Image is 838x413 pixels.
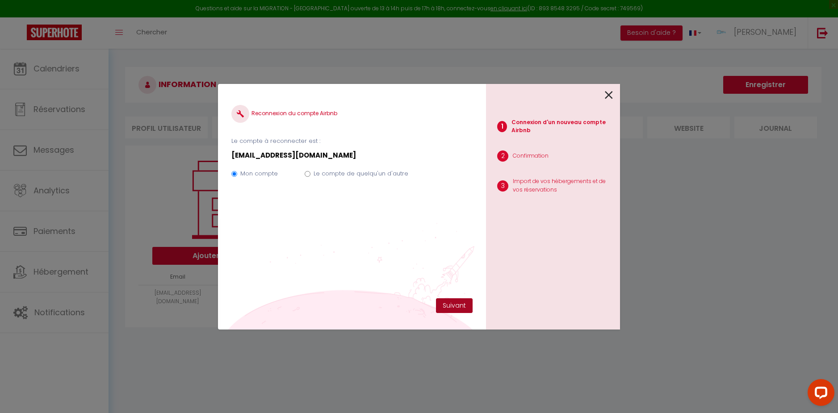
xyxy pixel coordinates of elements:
p: Connexion d'un nouveau compte Airbnb [511,118,613,135]
p: Import de vos hébergements et de vos réservations [513,177,613,194]
h4: Reconnexion du compte Airbnb [231,105,473,123]
label: Mon compte [240,169,278,178]
label: Le compte de quelqu'un d'autre [314,169,408,178]
iframe: LiveChat chat widget [800,375,838,413]
button: Suivant [436,298,473,313]
span: 1 [497,121,507,132]
p: Confirmation [513,152,549,160]
span: 2 [497,150,508,162]
p: Le compte à reconnecter est : [231,137,473,146]
span: 3 [497,180,508,192]
p: [EMAIL_ADDRESS][DOMAIN_NAME] [231,150,473,161]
